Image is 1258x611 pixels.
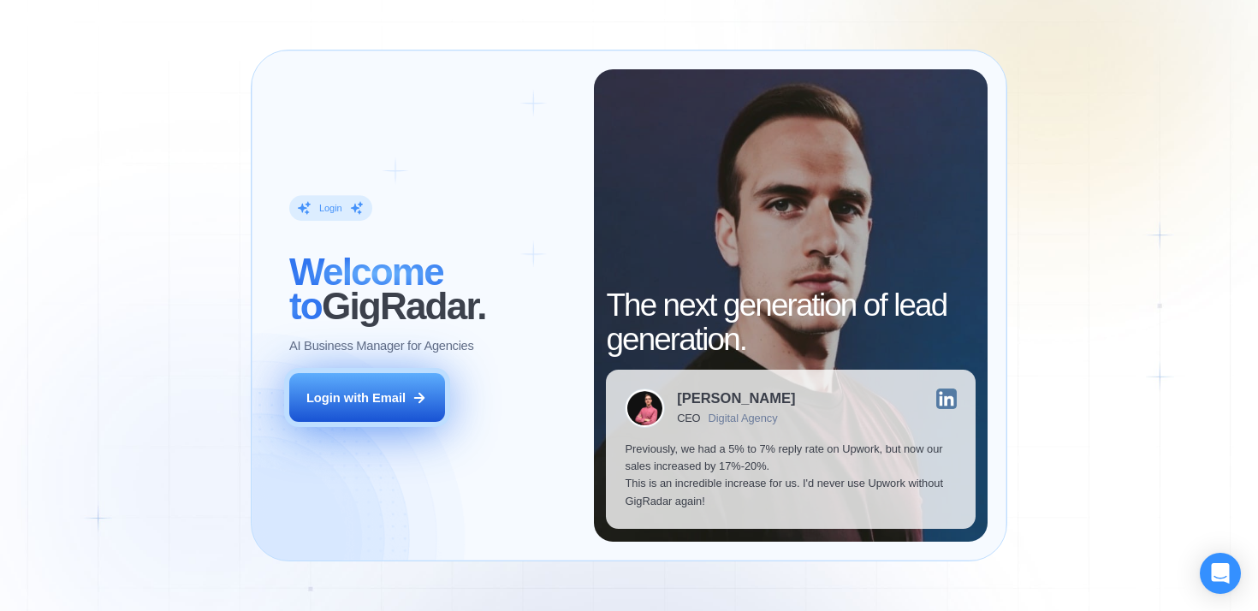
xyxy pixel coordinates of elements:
div: Digital Agency [709,412,778,425]
button: Login with Email [289,373,445,422]
h2: ‍ GigRadar. [289,255,575,324]
div: [PERSON_NAME] [677,392,795,406]
div: Login [319,202,342,215]
h2: The next generation of lead generation. [606,288,975,358]
div: Open Intercom Messenger [1200,553,1241,594]
div: CEO [677,412,700,425]
div: Login with Email [306,389,406,406]
p: Previously, we had a 5% to 7% reply rate on Upwork, but now our sales increased by 17%-20%. This ... [625,441,956,510]
span: Welcome to [289,251,443,327]
p: AI Business Manager for Agencies [289,337,474,354]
